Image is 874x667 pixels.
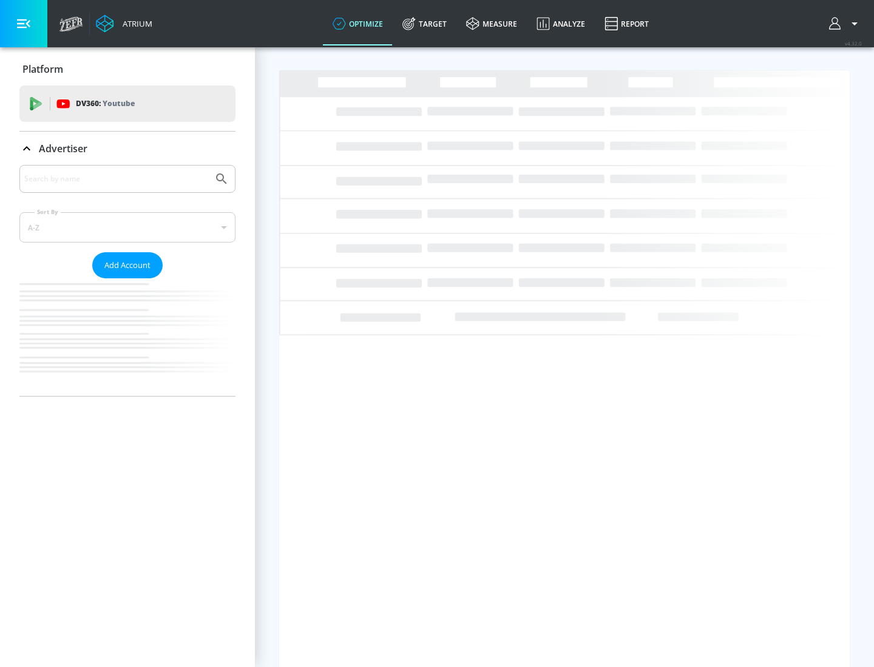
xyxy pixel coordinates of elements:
[19,165,235,396] div: Advertiser
[393,2,456,45] a: Target
[92,252,163,278] button: Add Account
[19,85,235,122] div: DV360: Youtube
[323,2,393,45] a: optimize
[96,15,152,33] a: Atrium
[103,97,135,110] p: Youtube
[39,142,87,155] p: Advertiser
[24,171,208,187] input: Search by name
[19,278,235,396] nav: list of Advertiser
[527,2,595,45] a: Analyze
[104,258,151,272] span: Add Account
[35,208,61,216] label: Sort By
[22,62,63,76] p: Platform
[595,2,659,45] a: Report
[19,212,235,243] div: A-Z
[456,2,527,45] a: measure
[76,97,135,110] p: DV360:
[845,40,862,47] span: v 4.32.0
[19,52,235,86] div: Platform
[19,132,235,166] div: Advertiser
[118,18,152,29] div: Atrium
